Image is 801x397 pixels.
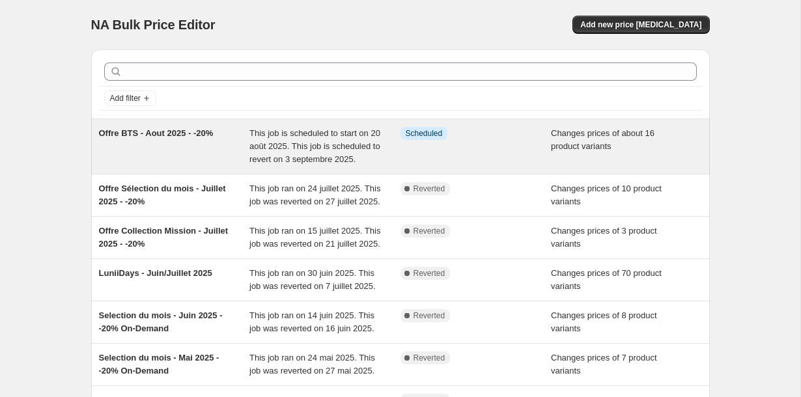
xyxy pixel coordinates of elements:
[249,353,375,376] span: This job ran on 24 mai 2025. This job was reverted on 27 mai 2025.
[110,93,141,103] span: Add filter
[551,353,657,376] span: Changes prices of 7 product variants
[99,310,223,333] span: Selection du mois - Juin 2025 - -20% On-Demand
[249,226,380,249] span: This job ran on 15 juillet 2025. This job was reverted on 21 juillet 2025.
[99,268,212,278] span: LuniiDays - Juin/Juillet 2025
[414,226,445,236] span: Reverted
[551,184,662,206] span: Changes prices of 10 product variants
[580,20,701,30] span: Add new price [MEDICAL_DATA]
[249,310,374,333] span: This job ran on 14 juin 2025. This job was reverted on 16 juin 2025.
[414,310,445,321] span: Reverted
[551,310,657,333] span: Changes prices of 8 product variants
[406,128,443,139] span: Scheduled
[249,128,380,164] span: This job is scheduled to start on 20 août 2025. This job is scheduled to revert on 3 septembre 2025.
[414,353,445,363] span: Reverted
[99,184,226,206] span: Offre Sélection du mois - Juillet 2025 - -20%
[414,268,445,279] span: Reverted
[249,268,376,291] span: This job ran on 30 juin 2025. This job was reverted on 7 juillet 2025.
[249,184,380,206] span: This job ran on 24 juillet 2025. This job was reverted on 27 juillet 2025.
[104,90,156,106] button: Add filter
[99,128,214,138] span: Offre BTS - Aout 2025 - -20%
[99,353,219,376] span: Selection du mois - Mai 2025 - -20% On-Demand
[551,226,657,249] span: Changes prices of 3 product variants
[414,184,445,194] span: Reverted
[551,128,654,151] span: Changes prices of about 16 product variants
[91,18,216,32] span: NA Bulk Price Editor
[551,268,662,291] span: Changes prices of 70 product variants
[572,16,709,34] button: Add new price [MEDICAL_DATA]
[99,226,229,249] span: Offre Collection Mission - Juillet 2025 - -20%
